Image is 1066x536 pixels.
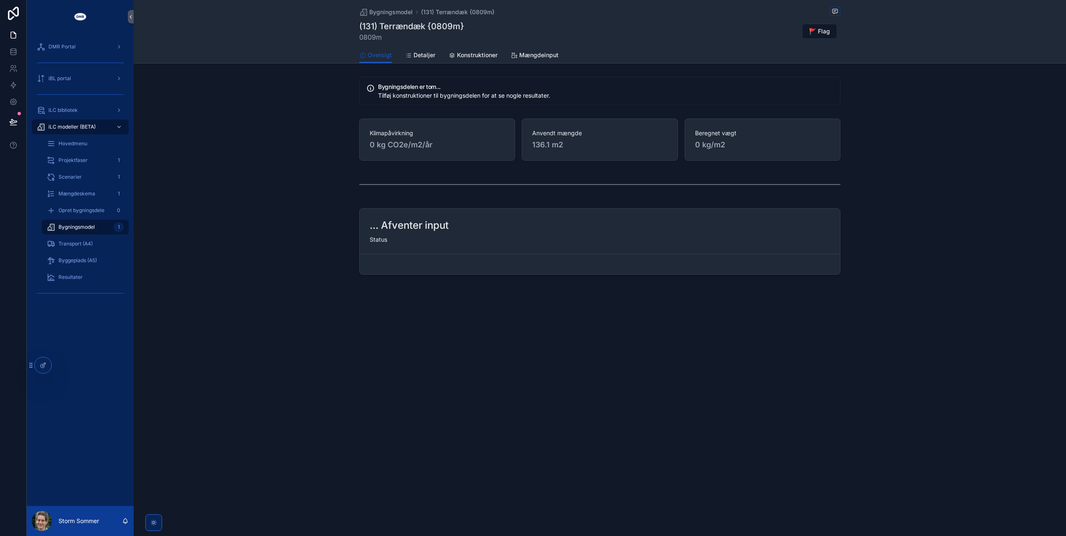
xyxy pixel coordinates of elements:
span: Bygningsmodel [58,224,95,230]
span: Status [370,236,387,243]
span: 0809m [359,32,464,42]
div: 1 [114,155,124,165]
h5: Bygningsdelen er tom... [378,84,833,90]
div: 1 [114,189,124,199]
span: Beregnet vægt [695,129,830,137]
span: Scenarier [58,174,82,180]
a: iLC bibliotek [32,103,129,118]
h4: 0 kg CO2e/m2/år [370,139,505,150]
span: Opret bygningsdele [58,207,104,214]
div: Tilføj konstruktioner til bygningsdelen for at se nogle resultater. [378,91,833,100]
span: Konstruktioner [457,51,497,59]
a: Byggeplads (A5) [42,253,129,268]
div: 1 [114,222,124,232]
a: DMR Portal [32,39,129,54]
a: Scenarier1 [42,169,129,185]
a: Projektfaser1 [42,153,129,168]
span: DMR Portal [48,43,76,50]
a: Opret bygningsdele0 [42,203,129,218]
span: Anvendt mængde [532,129,667,137]
div: 0 [114,205,124,215]
p: Storm Sommer [58,517,99,525]
a: Konstruktioner [449,48,497,64]
span: Bygningsmodel [369,8,413,16]
button: 🚩 Flag [802,24,837,39]
a: Mængdeinput [511,48,558,64]
a: Detaljer [405,48,435,64]
a: Bygningsmodel [359,8,413,16]
span: Projektfaser [58,157,88,164]
span: Hovedmenu [58,140,87,147]
span: Resultater [58,274,83,281]
a: Mængdeskema1 [42,186,129,201]
div: 1 [114,172,124,182]
span: Byggeplads (A5) [58,257,97,264]
a: iLC modeller (BETA) [32,119,129,134]
span: Tilføj konstruktioner til bygningsdelen for at se nogle resultater. [378,92,550,99]
span: 🚩 Flag [809,27,830,35]
a: Resultater [42,270,129,285]
a: (131) Terrændæk {0809m} [421,8,495,16]
a: Bygningsmodel1 [42,220,129,235]
span: Klimapåvirkning [370,129,505,137]
span: Detaljer [414,51,435,59]
h4: 0 kg/m2 [695,139,830,150]
h2: ... Afventer input [370,219,449,232]
a: Hovedmenu [42,136,129,151]
span: Oversigt [368,51,392,59]
h1: (131) Terrændæk {0809m} [359,20,464,32]
img: App logo [74,10,87,23]
a: Oversigt [359,48,392,63]
span: Mængdeskema [58,190,95,197]
h4: 136.1 m2 [532,139,667,150]
a: iBL portal [32,71,129,86]
div: scrollable content [27,33,134,311]
span: iLC bibliotek [48,107,78,114]
span: Mængdeinput [519,51,558,59]
span: iLC modeller (BETA) [48,124,96,130]
span: Transport (A4) [58,240,93,247]
a: Transport (A4) [42,236,129,251]
span: iBL portal [48,75,71,82]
